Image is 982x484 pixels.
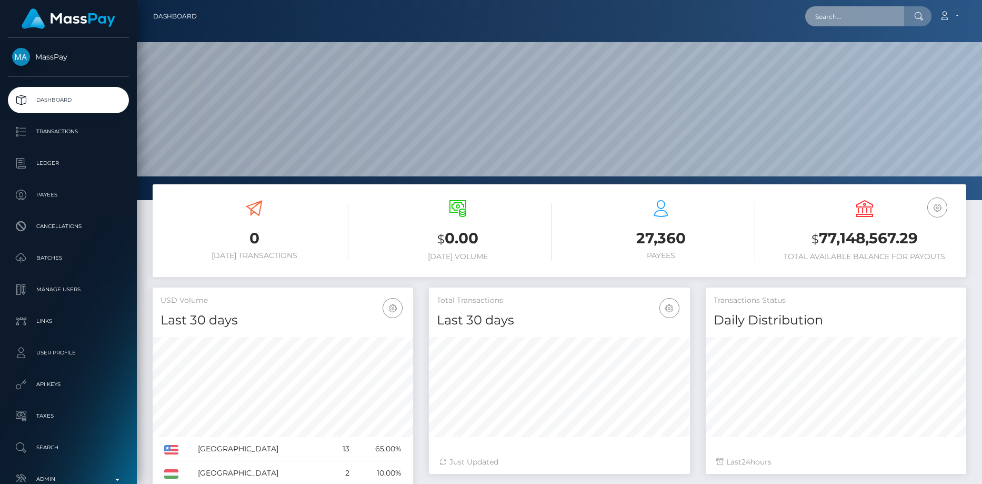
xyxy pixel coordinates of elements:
[8,182,129,208] a: Payees
[161,295,405,306] h5: USD Volume
[741,457,750,467] span: 24
[811,232,819,246] small: $
[8,150,129,176] a: Ledger
[8,213,129,240] a: Cancellations
[12,250,125,266] p: Batches
[12,124,125,140] p: Transactions
[8,308,129,334] a: Links
[161,311,405,330] h4: Last 30 days
[12,219,125,234] p: Cancellations
[12,155,125,171] p: Ledger
[771,252,959,261] h6: Total Available Balance for Payouts
[8,118,129,145] a: Transactions
[714,311,958,330] h4: Daily Distribution
[8,340,129,366] a: User Profile
[771,228,959,250] h3: 77,148,567.29
[8,87,129,113] a: Dashboard
[161,251,348,260] h6: [DATE] Transactions
[12,313,125,329] p: Links
[12,282,125,298] p: Manage Users
[12,440,125,456] p: Search
[12,345,125,361] p: User Profile
[331,437,353,461] td: 13
[439,457,679,468] div: Just Updated
[8,403,129,429] a: Taxes
[8,371,129,398] a: API Keys
[567,228,755,249] h3: 27,360
[353,437,406,461] td: 65.00%
[12,377,125,392] p: API Keys
[164,469,178,479] img: HU.png
[8,52,129,62] span: MassPay
[12,92,125,108] p: Dashboard
[194,437,331,461] td: [GEOGRAPHIC_DATA]
[437,295,682,306] h5: Total Transactions
[12,187,125,203] p: Payees
[8,245,129,271] a: Batches
[567,251,755,260] h6: Payees
[153,5,197,27] a: Dashboard
[8,276,129,303] a: Manage Users
[714,295,958,306] h5: Transactions Status
[161,228,348,249] h3: 0
[364,252,552,261] h6: [DATE] Volume
[12,408,125,424] p: Taxes
[12,48,30,66] img: MassPay
[22,8,115,29] img: MassPay Logo
[437,232,445,246] small: $
[364,228,552,250] h3: 0.00
[716,457,956,468] div: Last hours
[164,445,178,455] img: US.png
[805,6,904,26] input: Search...
[437,311,682,330] h4: Last 30 days
[8,434,129,461] a: Search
